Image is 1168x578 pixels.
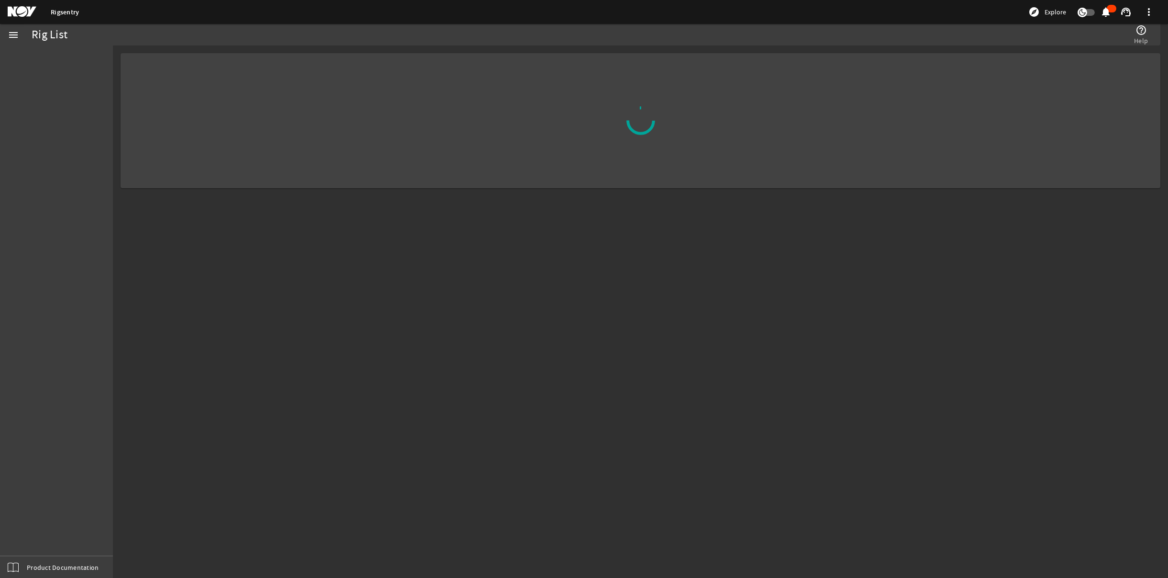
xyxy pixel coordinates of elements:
[1137,0,1160,23] button: more_vert
[51,8,79,17] a: Rigsentry
[8,29,19,41] mat-icon: menu
[32,30,67,40] div: Rig List
[1134,36,1148,45] span: Help
[1024,4,1070,20] button: Explore
[1120,6,1132,18] mat-icon: support_agent
[1028,6,1040,18] mat-icon: explore
[1100,6,1112,18] mat-icon: notifications
[1135,24,1147,36] mat-icon: help_outline
[1045,7,1066,17] span: Explore
[27,563,99,572] span: Product Documentation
